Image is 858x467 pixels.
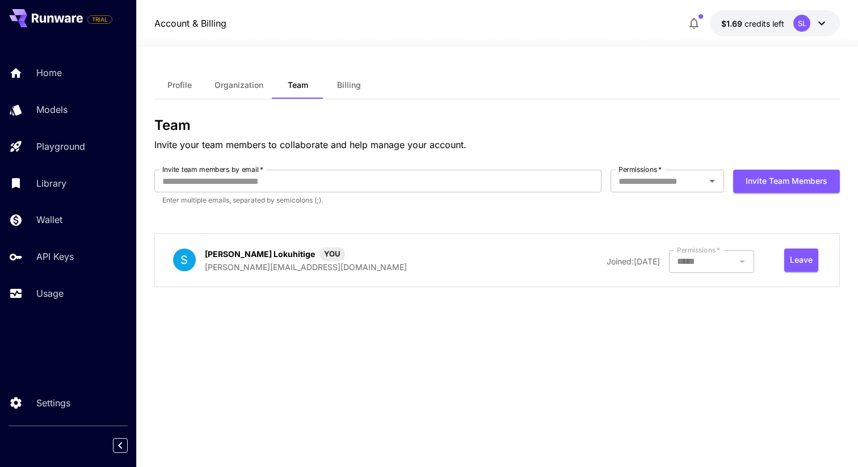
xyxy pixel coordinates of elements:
p: [PERSON_NAME] Lokuhitige [205,248,315,260]
span: Organization [214,80,263,90]
span: Joined: [DATE] [607,256,660,266]
div: $1.6934 [721,18,784,30]
p: Home [36,66,62,79]
p: Library [36,176,66,190]
span: $1.69 [721,19,745,28]
span: Team [288,80,308,90]
label: Permissions [677,245,720,255]
a: Account & Billing [154,16,226,30]
button: Open [704,173,720,189]
p: API Keys [36,250,74,263]
span: Profile [167,80,192,90]
span: TRIAL [88,15,112,24]
span: Add your payment card to enable full platform functionality. [87,12,112,26]
p: Invite your team members to collaborate and help manage your account. [154,138,840,152]
p: Models [36,103,68,116]
label: Permissions [619,165,662,174]
p: Usage [36,287,64,300]
div: SL [793,15,810,32]
span: YOU [319,249,345,260]
span: Billing [337,80,361,90]
p: Settings [36,396,70,410]
p: Wallet [36,213,62,226]
button: $1.6934SL [710,10,840,36]
label: Invite team members by email [162,165,263,174]
span: credits left [745,19,784,28]
p: [PERSON_NAME][EMAIL_ADDRESS][DOMAIN_NAME] [205,261,407,273]
p: Playground [36,140,85,153]
div: S [173,249,196,271]
h3: Team [154,117,840,133]
div: Collapse sidebar [121,435,136,456]
button: Leave [784,249,818,272]
nav: breadcrumb [154,16,226,30]
p: Enter multiple emails, separated by semicolons (;). [162,195,594,206]
button: Collapse sidebar [113,438,128,453]
button: Invite team members [733,170,840,193]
